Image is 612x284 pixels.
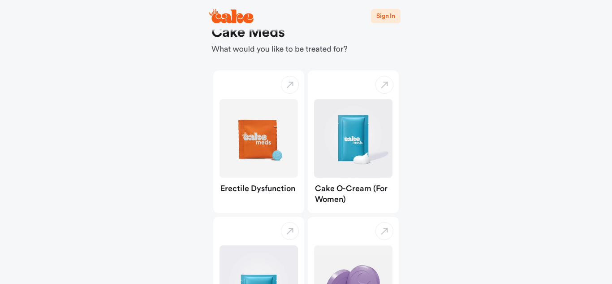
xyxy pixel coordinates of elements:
button: Erectile DysfunctionErectile Dysfunction [213,70,304,213]
span: Sign In [376,13,395,19]
div: Cake O-Cream (for Women) [308,178,399,213]
button: Cake O-Cream (for Women)Cake O-Cream (for Women) [308,70,399,213]
div: Erectile Dysfunction [213,178,304,202]
button: Sign In [371,9,401,23]
img: Cake O-Cream (for Women) [314,99,392,178]
img: Erectile Dysfunction [220,99,298,178]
